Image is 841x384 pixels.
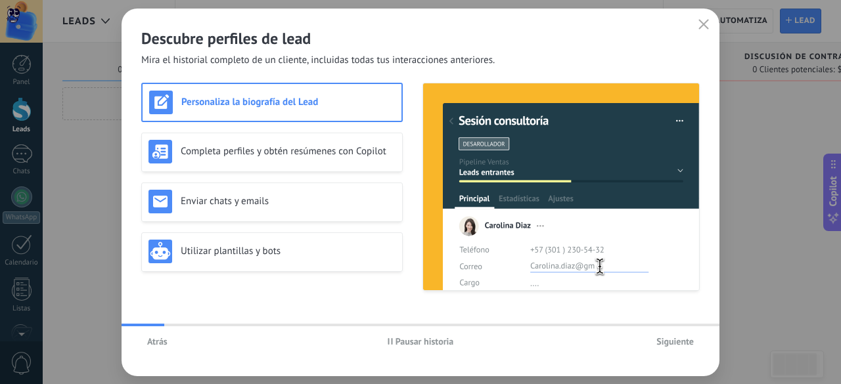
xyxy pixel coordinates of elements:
[141,28,700,49] h2: Descubre perfiles de lead
[181,96,395,108] h3: Personaliza la biografía del Lead
[382,331,460,351] button: Pausar historia
[656,337,694,346] span: Siguiente
[141,54,495,67] span: Mira el historial completo de un cliente, incluidas todas tus interacciones anteriores.
[396,337,454,346] span: Pausar historia
[181,195,396,207] h3: Enviar chats y emails
[181,145,396,158] h3: Completa perfiles y obtén resúmenes con Copilot
[650,331,700,351] button: Siguiente
[181,245,396,257] h3: Utilizar plantillas y bots
[141,331,173,351] button: Atrás
[147,337,168,346] span: Atrás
